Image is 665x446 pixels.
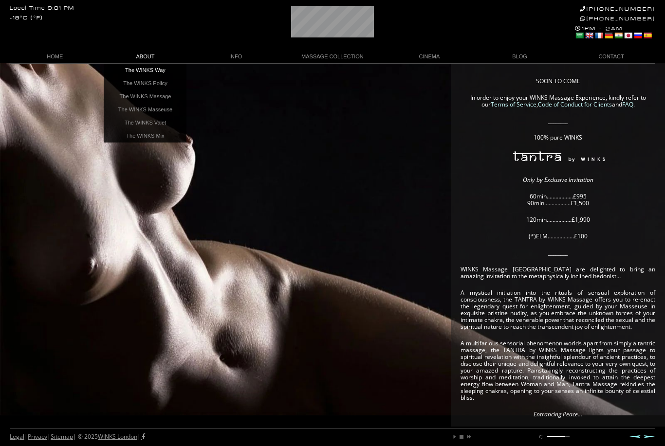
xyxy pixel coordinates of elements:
a: The WINKS Way [104,64,186,77]
a: French [594,32,603,39]
div: Local Time 9:01 PM [10,6,74,11]
a: The WINKS Policy [104,77,186,90]
a: Arabic [575,32,584,39]
em: Entrancing Peace… [534,410,582,418]
a: Legal [10,432,24,441]
div: 1PM - 2AM [575,25,655,41]
a: Next [644,435,655,438]
a: Terms of Service [491,100,536,108]
p: 120min……………..£1,990 [461,216,655,223]
a: English [585,32,593,39]
p: ________ [461,250,655,256]
a: The WINKS Massage [104,90,186,103]
a: [PHONE_NUMBER] [580,6,655,12]
p: 60min………………£995 [461,193,655,200]
a: play [452,434,458,440]
a: mute [539,434,545,440]
div: | | | © 2025 | [10,429,145,445]
a: ABOUT [100,50,191,63]
a: MASSAGE COLLECTION [281,50,384,63]
a: CONTACT [565,50,655,63]
p: WINKS Massage [GEOGRAPHIC_DATA] are delighted to bring an amazing invitation to the metaphysicall... [461,266,655,280]
p: In order to enjoy your WINKS Massage Experience, kindly refer to our , and . [461,94,655,108]
p: ________ [461,118,655,125]
a: Sitemap [51,432,73,441]
a: The WINKS Valet [104,116,186,129]
a: FAQ [622,100,633,108]
a: INFO [190,50,281,63]
a: Privacy [28,432,47,441]
a: CINEMA [384,50,475,63]
a: Russian [633,32,642,39]
p: SOON TO COME [461,78,655,85]
p: (*)ELM………………£100 [461,233,655,240]
p: 90min………………£1,500 [461,200,655,207]
a: BLOG [475,50,565,63]
p: 100% pure WINKS [461,134,655,141]
a: Japanese [624,32,632,39]
a: WINKS London [98,432,137,441]
a: HOME [10,50,100,63]
a: stop [459,434,464,440]
a: [PHONE_NUMBER] [580,16,655,22]
a: next [465,434,471,440]
a: Prev [629,435,641,438]
p: A mystical initiation into the rituals of sensual exploration of consciousness, the TANTRA by WIN... [461,289,655,330]
p: A multifarious sensorial phenomenon worlds apart from simply a tantric massage, the TANTRA by WIN... [461,340,655,401]
em: Only by Exclusive Invitation [523,176,593,184]
div: -18°C (°F) [10,16,43,21]
a: Code of Conduct for Clients [538,100,612,108]
a: The WINKS Masseuse [104,103,186,116]
a: Hindi [614,32,623,39]
a: The WINKS Mix [104,129,186,143]
a: German [604,32,613,39]
a: Spanish [643,32,652,39]
img: Tantra by WINKS London Massage [487,151,630,165]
